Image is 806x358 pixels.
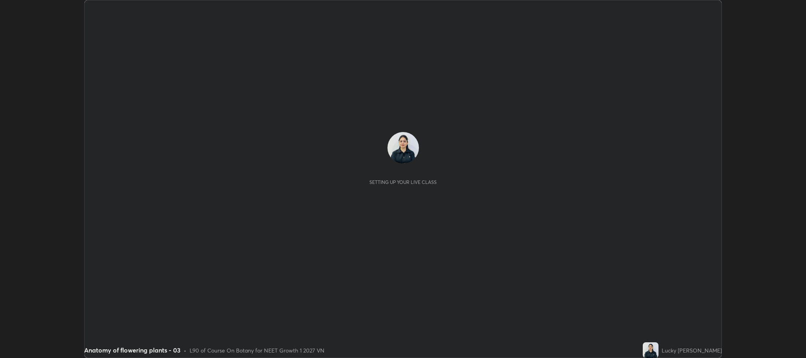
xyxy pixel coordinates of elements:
[184,346,186,354] div: •
[190,346,325,354] div: L90 of Course On Botany for NEET Growth 1 2027 VN
[369,179,437,185] div: Setting up your live class
[643,342,658,358] img: ac32ed79869041e68d2c152ee794592b.jpg
[387,132,419,163] img: ac32ed79869041e68d2c152ee794592b.jpg
[84,345,181,355] div: Anatomy of flowering plants - 03
[662,346,722,354] div: Lucky [PERSON_NAME]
